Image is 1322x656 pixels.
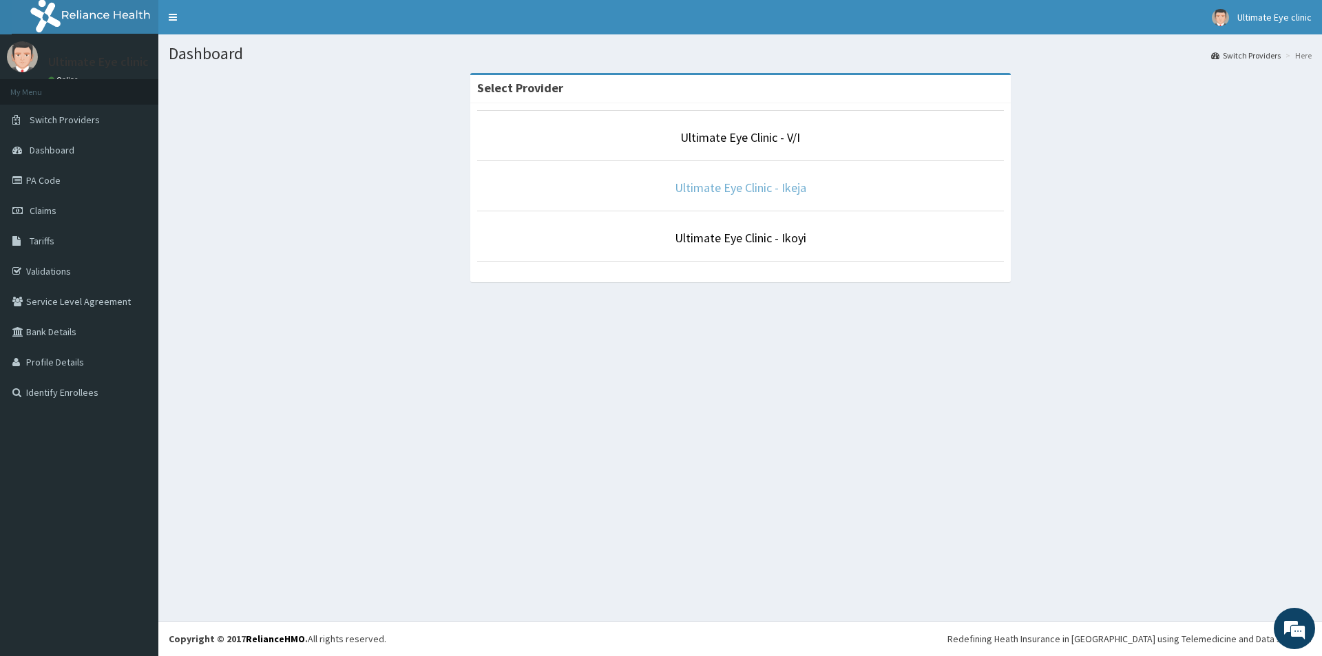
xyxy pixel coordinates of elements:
[48,75,81,85] a: Online
[246,633,305,645] a: RelianceHMO
[680,129,800,145] a: Ultimate Eye Clinic - V/I
[7,41,38,72] img: User Image
[25,69,56,103] img: d_794563401_company_1708531726252_794563401
[30,114,100,126] span: Switch Providers
[1211,50,1281,61] a: Switch Providers
[158,621,1322,656] footer: All rights reserved.
[30,235,54,247] span: Tariffs
[1212,9,1229,26] img: User Image
[30,204,56,217] span: Claims
[675,230,806,246] a: Ultimate Eye Clinic - Ikoyi
[1282,50,1312,61] li: Here
[48,56,149,68] p: Ultimate Eye clinic
[7,376,262,424] textarea: Type your message and hit 'Enter'
[477,80,563,96] strong: Select Provider
[80,173,190,313] span: We're online!
[675,180,806,195] a: Ultimate Eye Clinic - Ikeja
[947,632,1312,646] div: Redefining Heath Insurance in [GEOGRAPHIC_DATA] using Telemedicine and Data Science!
[72,77,231,95] div: Chat with us now
[169,45,1312,63] h1: Dashboard
[169,633,308,645] strong: Copyright © 2017 .
[226,7,259,40] div: Minimize live chat window
[1237,11,1312,23] span: Ultimate Eye clinic
[30,144,74,156] span: Dashboard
